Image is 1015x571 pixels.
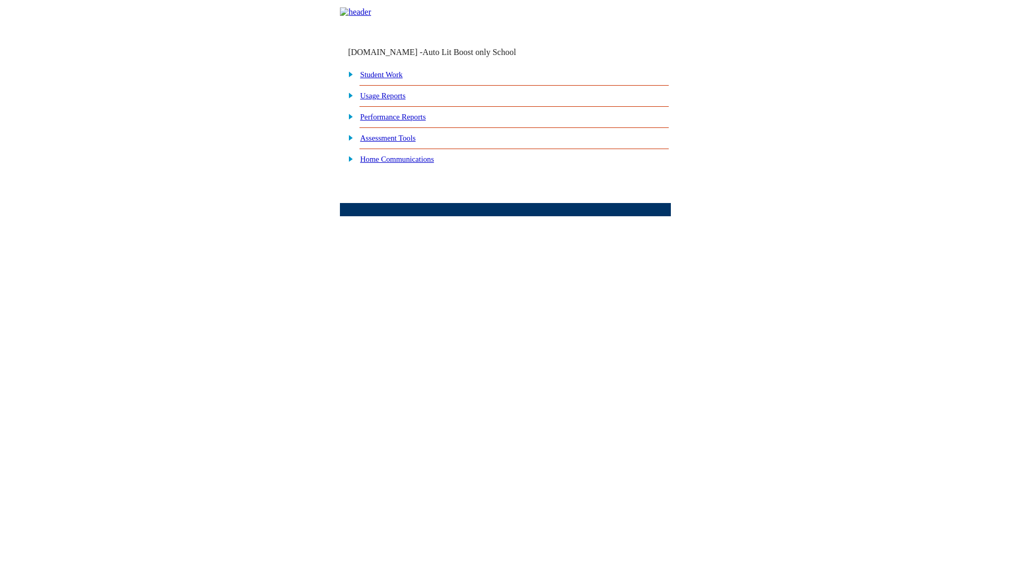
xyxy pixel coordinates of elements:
[343,133,354,142] img: plus.gif
[343,90,354,100] img: plus.gif
[343,69,354,79] img: plus.gif
[343,154,354,163] img: plus.gif
[360,113,426,121] a: Performance Reports
[360,134,416,142] a: Assessment Tools
[360,155,434,163] a: Home Communications
[340,7,371,17] img: header
[422,48,516,57] nobr: Auto Lit Boost only School
[343,112,354,121] img: plus.gif
[360,70,402,79] a: Student Work
[360,91,405,100] a: Usage Reports
[348,48,542,57] td: [DOMAIN_NAME] -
